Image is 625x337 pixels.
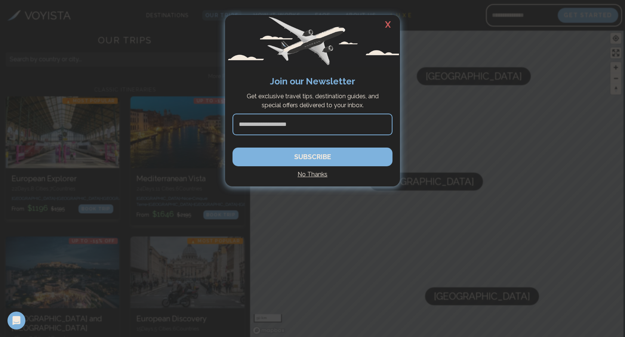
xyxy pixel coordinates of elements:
[233,170,392,179] h4: No Thanks
[233,75,392,88] h2: Join our Newsletter
[233,148,392,166] button: SUBSCRIBE
[7,312,25,330] div: Open Intercom Messenger
[236,92,389,110] p: Get exclusive travel tips, destination guides, and special offers delivered to your inbox.
[225,15,400,67] img: Avopass plane flying
[376,15,400,34] h2: X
